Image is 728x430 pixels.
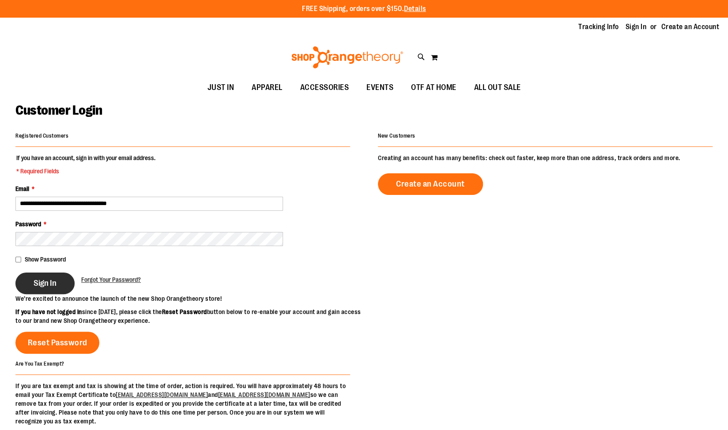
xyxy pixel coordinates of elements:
a: Create an Account [661,22,720,32]
span: ALL OUT SALE [474,78,521,97]
span: EVENTS [366,78,393,97]
p: since [DATE], please click the button below to re-enable your account and gain access to our bran... [15,307,364,325]
a: [EMAIL_ADDRESS][DOMAIN_NAME] [116,391,208,398]
button: Sign In [15,273,75,294]
p: If you are tax exempt and tax is showing at the time of order, action is required. You will have ... [15,381,350,426]
span: JUST IN [207,78,234,97]
p: Creating an account has many benefits: check out faster, keep more than one address, track orders... [378,153,713,162]
a: [EMAIL_ADDRESS][DOMAIN_NAME] [218,391,310,398]
legend: If you have an account, sign in with your email address. [15,153,156,176]
span: ACCESSORIES [300,78,349,97]
span: OTF AT HOME [411,78,456,97]
span: Email [15,185,29,192]
a: Tracking Info [578,22,619,32]
span: Sign In [34,278,57,288]
span: Forgot Your Password? [81,276,141,283]
span: Reset Password [28,338,87,348]
strong: Reset Password [162,308,207,315]
strong: Are You Tax Exempt? [15,360,64,366]
span: * Required Fields [16,167,155,176]
p: FREE Shipping, orders over $150. [302,4,426,14]
a: Forgot Your Password? [81,275,141,284]
span: Customer Login [15,103,102,118]
a: Create an Account [378,173,483,195]
span: APPAREL [252,78,283,97]
img: Shop Orangetheory [290,46,404,68]
strong: If you have not logged in [15,308,82,315]
span: Create an Account [396,179,465,189]
a: Reset Password [15,332,99,354]
p: We’re excited to announce the launch of the new Shop Orangetheory store! [15,294,364,303]
a: Sign In [626,22,647,32]
span: Password [15,221,41,228]
strong: New Customers [378,133,415,139]
a: Details [404,5,426,13]
span: Show Password [25,256,66,263]
strong: Registered Customers [15,133,68,139]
